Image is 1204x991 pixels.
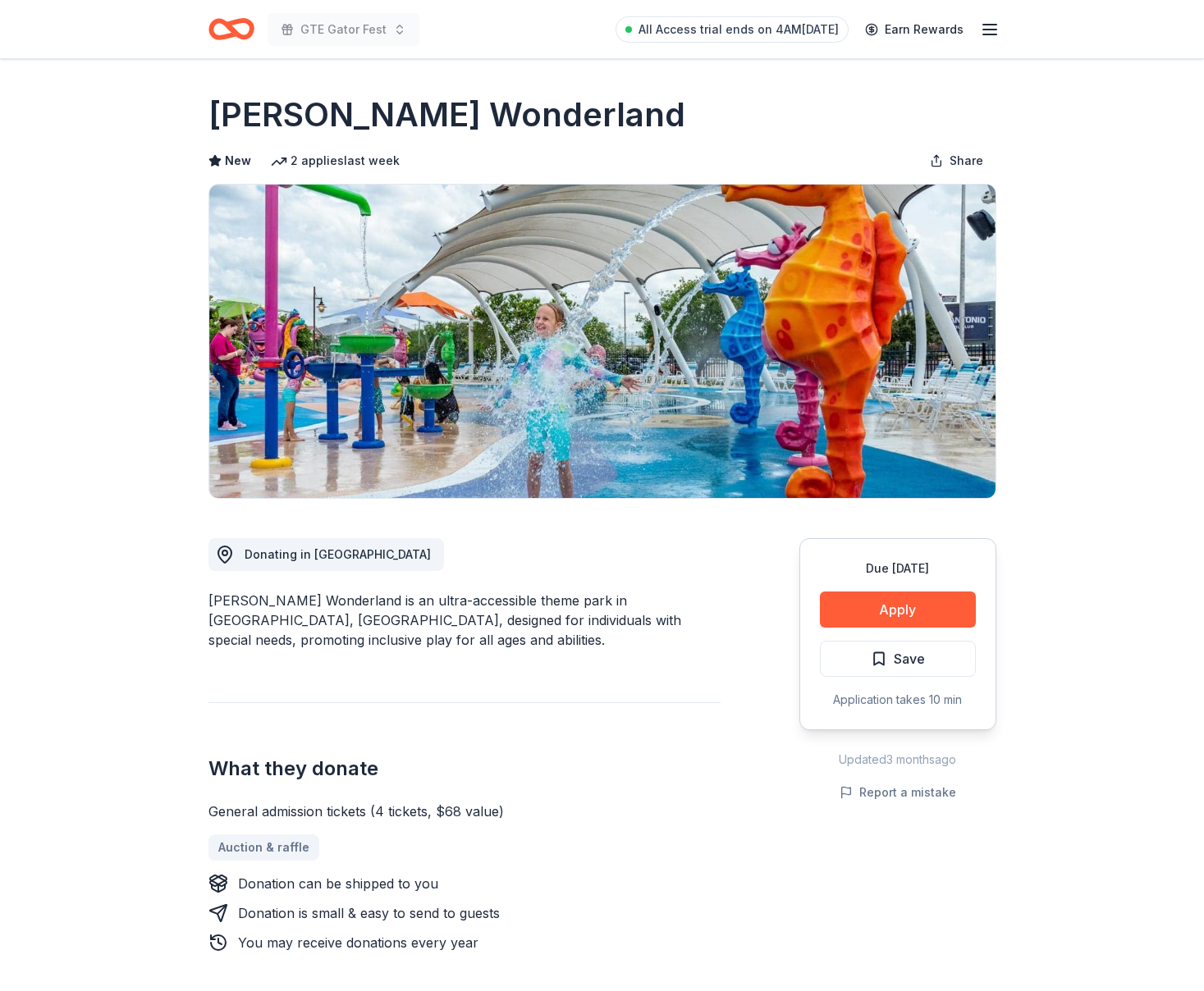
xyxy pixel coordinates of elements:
[268,13,419,46] button: GTE Gator Fest
[820,641,976,677] button: Save
[208,801,721,821] div: General admission tickets (4 tickets, $68 value)
[271,151,400,171] div: 2 applies last week
[917,144,996,177] button: Share
[245,547,431,561] span: Donating in [GEOGRAPHIC_DATA]
[208,591,721,650] div: [PERSON_NAME] Wonderland is an ultra-accessible theme park in [GEOGRAPHIC_DATA], [GEOGRAPHIC_DATA...
[639,20,839,39] span: All Access trial ends on 4AM[DATE]
[238,874,438,893] div: Donation can be shipped to you
[208,834,319,861] a: Auction & raffle
[799,750,996,770] div: Updated 3 months ago
[209,185,996,498] img: Image for Morgan's Wonderland
[238,903,500,923] div: Donation is small & easy to send to guests
[855,15,973,44] a: Earn Rewards
[208,92,685,138] h1: [PERSON_NAME] Wonderland
[616,16,849,43] a: All Access trial ends on 4AM[DATE]
[894,648,925,669] span: Save
[225,151,251,171] span: New
[950,151,983,171] span: Share
[820,690,976,710] div: Application takes 10 min
[820,591,976,628] button: Apply
[820,559,976,578] div: Due [DATE]
[238,933,478,952] div: You may receive donations every year
[840,783,956,802] button: Report a mistake
[208,10,254,48] a: Home
[208,756,721,782] h2: What they donate
[300,20,387,39] span: GTE Gator Fest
